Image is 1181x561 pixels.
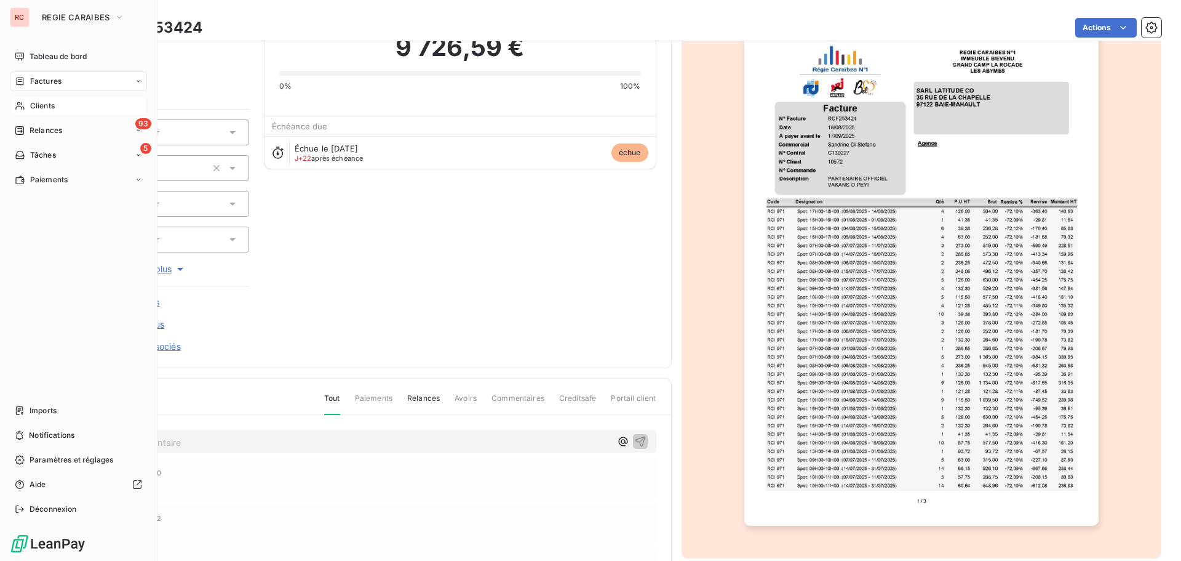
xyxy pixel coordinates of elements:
[620,81,641,92] span: 100%
[30,479,46,490] span: Aide
[30,405,57,416] span: Imports
[10,475,147,494] a: Aide
[744,25,1099,526] img: invoice_thumbnail
[1139,519,1169,549] iframe: Intercom live chat
[272,121,328,131] span: Échéance due
[135,118,151,129] span: 93
[30,51,87,62] span: Tableau de bord
[407,393,440,414] span: Relances
[611,143,648,162] span: échue
[10,7,30,27] div: RC
[559,393,597,414] span: Creditsafe
[140,143,151,154] span: 5
[29,430,74,441] span: Notifications
[295,154,312,163] span: J+22
[396,29,525,66] span: 9 726,59 €
[295,143,358,153] span: Échue le [DATE]
[30,454,113,466] span: Paramètres et réglages
[30,150,56,161] span: Tâches
[455,393,477,414] span: Avoirs
[30,100,55,111] span: Clients
[74,262,249,276] button: Voir plus
[30,125,62,136] span: Relances
[137,263,186,275] span: Voir plus
[355,393,392,414] span: Paiements
[324,393,340,415] span: Tout
[42,12,109,22] span: REGIE CARAIBES
[1075,18,1137,38] button: Actions
[611,393,656,414] span: Portail client
[10,534,86,554] img: Logo LeanPay
[491,393,544,414] span: Commentaires
[279,81,292,92] span: 0%
[30,76,62,87] span: Factures
[115,17,202,39] h3: RCF253424
[295,155,364,162] span: après échéance
[30,174,68,185] span: Paiements
[30,504,77,515] span: Déconnexion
